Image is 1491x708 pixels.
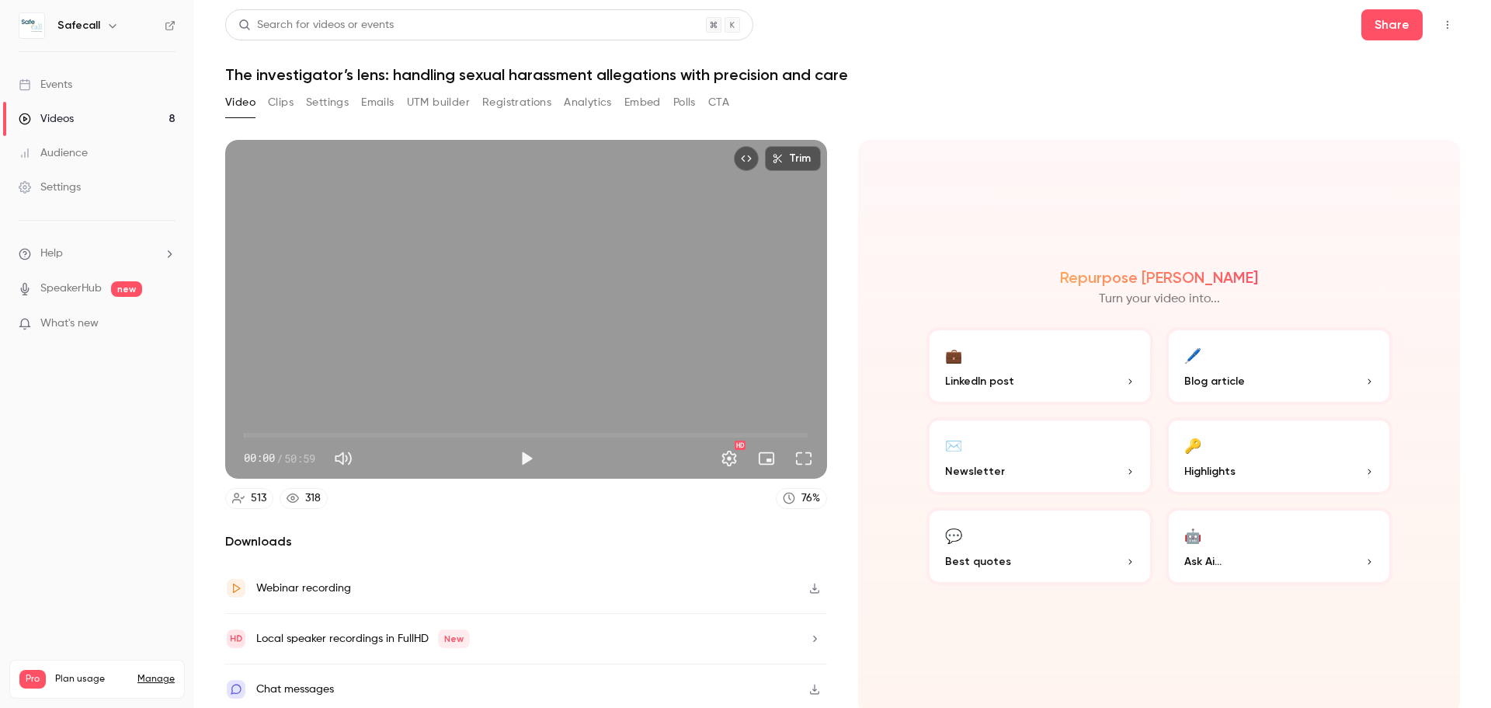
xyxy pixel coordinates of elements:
[1361,9,1423,40] button: Share
[1166,417,1392,495] button: 🔑Highlights
[1060,268,1258,287] h2: Repurpose [PERSON_NAME]
[19,670,46,689] span: Pro
[926,507,1153,585] button: 💬Best quotes
[776,488,827,509] a: 76%
[19,246,176,262] li: help-dropdown-opener
[1184,433,1201,457] div: 🔑
[407,90,470,115] button: UTM builder
[284,450,315,466] span: 50:59
[256,579,351,598] div: Webinar recording
[111,281,142,297] span: new
[256,680,334,699] div: Chat messages
[361,90,394,115] button: Emails
[55,673,128,685] span: Plan usage
[511,443,542,474] button: Play
[945,523,962,547] div: 💬
[1166,507,1392,585] button: 🤖Ask Ai...
[945,553,1011,570] span: Best quotes
[1184,523,1201,547] div: 🤖
[238,17,394,33] div: Search for videos or events
[157,317,176,331] iframe: Noticeable Trigger
[751,443,782,474] button: Turn on miniplayer
[926,417,1153,495] button: ✉️Newsletter
[305,490,321,507] div: 318
[137,673,175,685] a: Manage
[19,145,88,161] div: Audience
[708,90,729,115] button: CTA
[225,90,255,115] button: Video
[251,490,266,507] div: 513
[624,90,661,115] button: Embed
[482,90,551,115] button: Registrations
[1184,343,1201,367] div: 🖊️
[1166,327,1392,405] button: 🖊️Blog article
[765,146,821,171] button: Trim
[244,450,315,466] div: 00:00
[673,90,696,115] button: Polls
[945,463,1005,480] span: Newsletter
[734,146,759,171] button: Embed video
[1435,12,1460,37] button: Top Bar Actions
[19,13,44,38] img: Safecall
[945,373,1014,389] span: LinkedIn post
[1184,553,1222,570] span: Ask Ai...
[788,443,819,474] button: Full screen
[40,316,99,332] span: What's new
[40,281,102,297] a: SpeakerHub
[276,450,283,466] span: /
[438,630,470,648] span: New
[945,343,962,367] div: 💼
[256,630,470,648] div: Local speaker recordings in FullHD
[225,65,1460,84] h1: The investigator’s lens: handling sexual harassment allegations with precision and care
[1184,463,1236,480] span: Highlights
[225,532,827,551] h2: Downloads
[268,90,294,115] button: Clips
[945,433,962,457] div: ✉️
[306,90,349,115] button: Settings
[926,327,1153,405] button: 💼LinkedIn post
[57,18,100,33] h6: Safecall
[19,77,72,92] div: Events
[801,490,820,507] div: 76 %
[19,111,74,127] div: Videos
[40,246,63,262] span: Help
[1184,373,1245,389] span: Blog article
[328,443,359,474] button: Mute
[225,488,273,509] a: 513
[1099,290,1220,309] p: Turn your video into...
[735,441,745,450] div: HD
[564,90,612,115] button: Analytics
[280,488,328,509] a: 318
[714,443,745,474] button: Settings
[244,450,275,466] span: 00:00
[19,180,81,195] div: Settings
